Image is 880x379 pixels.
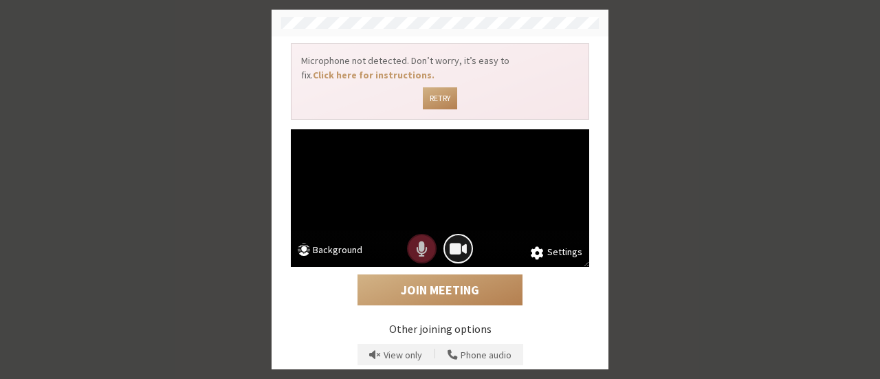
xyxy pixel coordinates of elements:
[301,54,579,83] p: Microphone not detected. Don’t worry, it’s easy to fix.
[291,321,589,337] p: Other joining options
[313,69,434,81] a: Click here for instructions.
[443,344,516,366] button: Use your phone for mic and speaker while you view the meeting on this device.
[407,234,437,263] button: No microphone detected.
[434,346,436,364] span: |
[357,274,522,306] button: Join Meeting
[384,350,422,360] span: View only
[461,350,511,360] span: Phone audio
[443,234,473,263] button: Camera is on
[364,344,427,366] button: Prevent echo when there is already an active mic and speaker in the room.
[423,87,456,109] button: Retry
[531,245,582,260] button: Settings
[298,243,362,260] button: Background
